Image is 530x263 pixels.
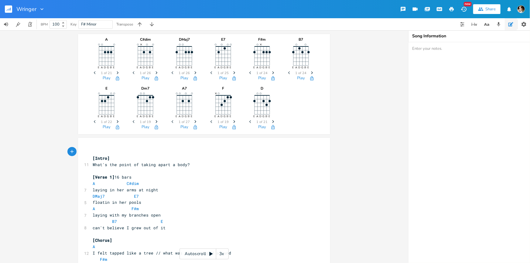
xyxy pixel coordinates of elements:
[130,87,161,90] div: Dm7
[412,34,526,38] div: Song Information
[257,115,259,118] text: A
[93,250,231,256] span: I felt tapped like a tree // what was that wrapped around
[191,115,193,118] text: E
[227,115,229,118] text: B
[308,66,309,70] text: E
[132,206,139,211] span: F#m
[101,115,103,118] text: A
[180,248,229,259] div: Autoscroll
[299,66,301,70] text: D
[302,66,304,70] text: G
[263,66,265,70] text: G
[219,125,227,130] button: Play
[93,206,95,211] span: A
[140,120,151,124] span: 1 of 19
[185,115,187,118] text: G
[458,4,470,15] button: New
[258,125,266,130] button: Play
[140,71,151,75] span: 1 of 26
[93,225,166,231] span: can't believe I grew out of it
[176,66,177,70] text: E
[137,66,138,70] text: E
[517,5,525,13] img: Robert Wise
[254,115,255,118] text: E
[110,115,112,118] text: B
[182,115,184,118] text: D
[130,38,161,41] div: C#dim
[101,71,112,75] span: 1 of 21
[91,38,122,41] div: A
[101,120,112,124] span: 1 of 22
[266,115,268,118] text: B
[143,115,145,118] text: D
[227,66,229,70] text: B
[101,66,103,70] text: A
[179,120,190,124] span: 1 of 27
[98,115,100,118] text: E
[218,71,229,75] span: 1 of 25
[127,181,139,186] span: C#dim
[93,200,141,205] span: floatin in her pools
[292,66,294,70] text: E
[180,125,188,130] button: Play
[257,71,268,75] span: 1 of 24
[254,66,255,70] text: E
[208,38,238,41] div: E7
[103,125,111,130] button: Play
[149,115,151,118] text: B
[81,22,97,27] span: F# Minor
[297,76,305,81] button: Play
[70,22,77,26] div: Key
[169,87,200,90] div: A7
[473,4,501,14] button: Share
[93,244,95,249] span: A
[230,115,231,118] text: E
[258,76,266,81] button: Play
[161,219,163,224] span: E
[269,115,270,118] text: E
[224,66,226,70] text: G
[146,115,148,118] text: G
[93,237,112,243] span: [Chorus]
[218,120,229,124] span: 1 of 19
[146,66,148,70] text: G
[142,76,149,81] button: Play
[296,71,307,75] span: 1 of 24
[93,181,95,186] span: A
[140,42,142,47] text: ×
[104,115,106,118] text: D
[260,42,262,47] text: ×
[218,115,220,118] text: A
[41,23,48,26] div: BPM
[215,91,217,96] text: ×
[93,212,161,218] span: laying with my branches open
[107,115,109,118] text: G
[93,162,190,167] span: What's the point of taking apart a body?
[182,66,184,70] text: D
[93,174,132,180] span: 16 bars
[286,38,316,41] div: B7
[179,71,190,75] span: 1 of 26
[218,66,220,70] text: A
[247,38,277,41] div: F#m
[296,66,298,70] text: A
[104,66,106,70] text: D
[107,66,109,70] text: G
[215,115,216,118] text: E
[140,66,142,70] text: A
[216,248,227,259] div: 3x
[93,187,158,193] span: laying in her arms at night
[113,66,115,70] text: E
[208,87,238,90] div: F
[464,2,472,6] div: New
[179,115,181,118] text: A
[137,115,138,118] text: E
[180,76,188,81] button: Play
[176,115,177,118] text: E
[113,115,115,118] text: E
[110,66,112,70] text: B
[93,174,115,180] span: [Verse 1]
[169,38,200,41] div: DMaj7
[149,66,151,70] text: B
[224,115,226,118] text: G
